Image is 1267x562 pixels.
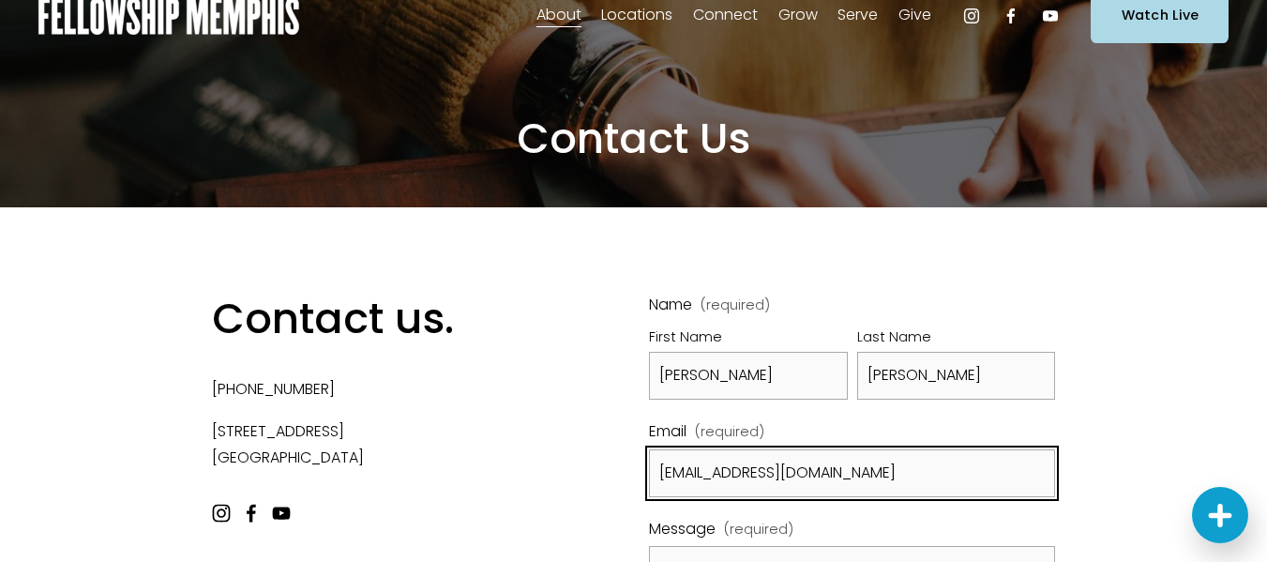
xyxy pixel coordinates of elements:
span: (required) [724,518,793,542]
a: Instagram [962,7,981,25]
span: Name [649,292,692,319]
p: [PHONE_NUMBER] [212,376,545,403]
span: Message [649,516,716,543]
a: folder dropdown [693,1,758,31]
p: [STREET_ADDRESS] [GEOGRAPHIC_DATA] [212,418,545,473]
span: Grow [778,2,818,29]
a: folder dropdown [898,1,931,31]
h2: Contact Us [212,112,1056,166]
span: Locations [601,2,672,29]
a: YouTube [272,504,291,523]
a: YouTube [1041,7,1060,25]
span: Connect [693,2,758,29]
a: Instagram [212,504,231,523]
span: Serve [837,2,878,29]
h2: Contact us. [212,292,545,346]
div: Last Name [857,326,1056,352]
a: Facebook [1002,7,1020,25]
span: Email [649,418,686,446]
a: folder dropdown [536,1,581,31]
a: folder dropdown [778,1,818,31]
span: Give [898,2,931,29]
a: folder dropdown [601,1,672,31]
span: (required) [695,420,764,445]
a: Facebook [242,504,261,523]
span: About [536,2,581,29]
a: folder dropdown [837,1,878,31]
div: First Name [649,326,848,352]
span: (required) [701,298,770,311]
